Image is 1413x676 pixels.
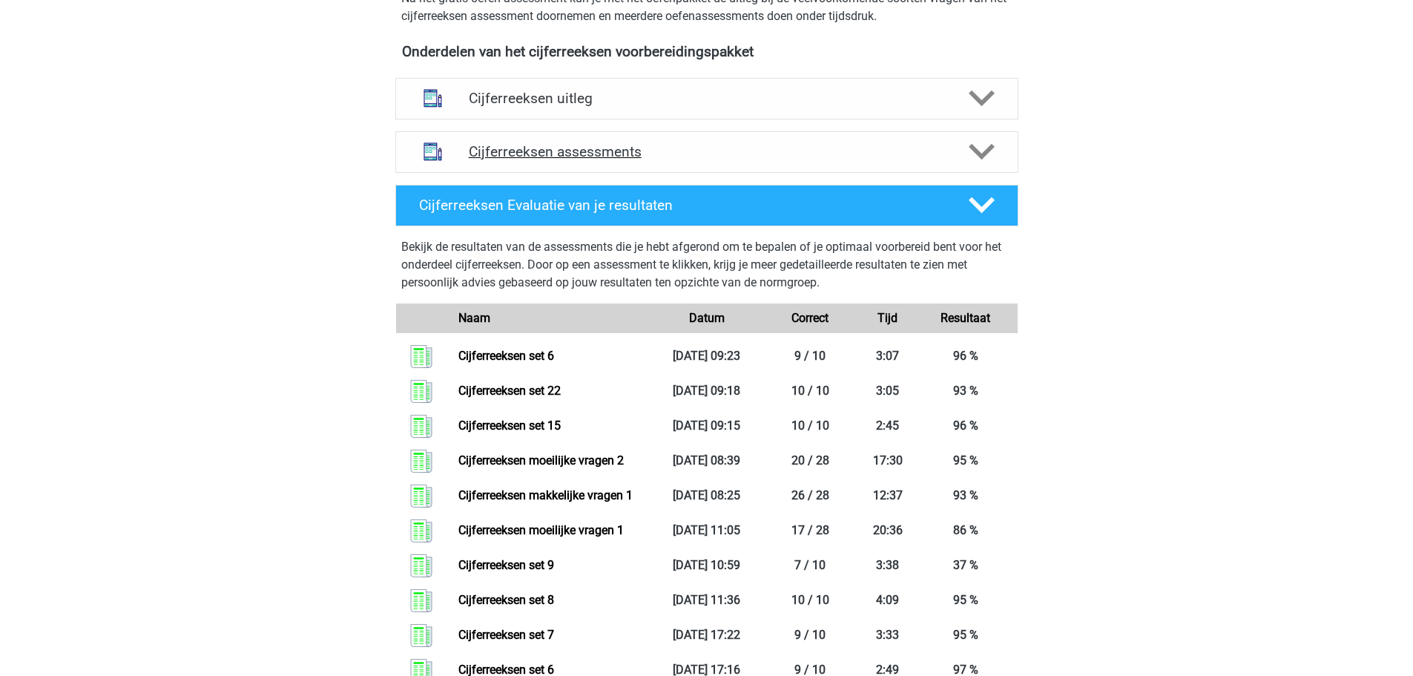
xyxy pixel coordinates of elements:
img: cijferreeksen uitleg [414,79,452,117]
a: Cijferreeksen set 15 [458,419,561,433]
div: Datum [655,309,759,327]
div: Resultaat [914,309,1018,327]
a: Cijferreeksen makkelijke vragen 1 [458,488,633,502]
a: Cijferreeksen moeilijke vragen 2 [458,453,624,467]
a: uitleg Cijferreeksen uitleg [389,78,1024,119]
h4: Onderdelen van het cijferreeksen voorbereidingspakket [402,43,1012,60]
div: Tijd [862,309,914,327]
h4: Cijferreeksen uitleg [469,90,945,107]
a: Cijferreeksen moeilijke vragen 1 [458,523,624,537]
a: Cijferreeksen set 6 [458,349,554,363]
a: Cijferreeksen set 7 [458,628,554,642]
p: Bekijk de resultaten van de assessments die je hebt afgerond om te bepalen of je optimaal voorber... [401,238,1012,292]
h4: Cijferreeksen Evaluatie van je resultaten [419,197,945,214]
a: Cijferreeksen set 22 [458,384,561,398]
a: Cijferreeksen Evaluatie van je resultaten [389,185,1024,226]
a: Cijferreeksen set 8 [458,593,554,607]
h4: Cijferreeksen assessments [469,143,945,160]
img: cijferreeksen assessments [414,133,452,171]
div: Naam [447,309,654,327]
div: Correct [758,309,862,327]
a: assessments Cijferreeksen assessments [389,131,1024,173]
a: Cijferreeksen set 9 [458,558,554,572]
